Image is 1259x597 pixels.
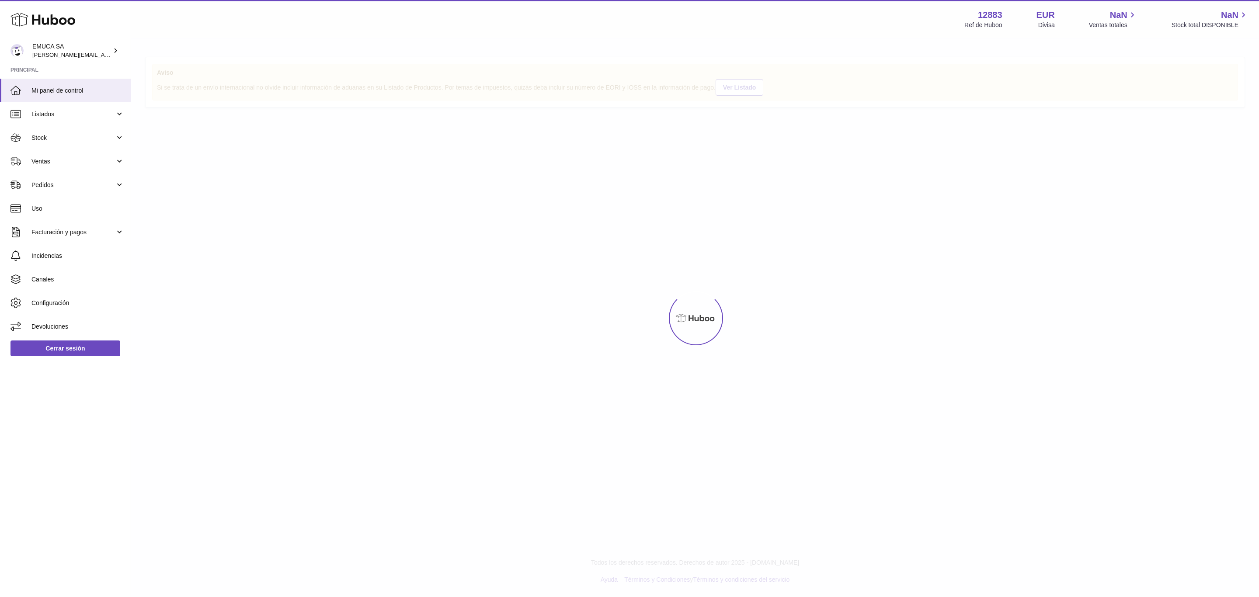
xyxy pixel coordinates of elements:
[978,9,1002,21] strong: 12883
[32,51,222,58] span: [PERSON_NAME][EMAIL_ADDRESS][PERSON_NAME][DOMAIN_NAME]
[1110,9,1127,21] span: NaN
[31,323,124,331] span: Devoluciones
[964,21,1002,29] div: Ref de Huboo
[32,42,111,59] div: EMUCA SA
[1089,21,1137,29] span: Ventas totales
[1089,9,1137,29] a: NaN Ventas totales
[1172,9,1249,29] a: NaN Stock total DISPONIBLE
[31,157,115,166] span: Ventas
[1172,21,1249,29] span: Stock total DISPONIBLE
[10,44,24,57] img: brenda.rodriguez@emuca.com
[31,228,115,236] span: Facturación y pagos
[1036,9,1055,21] strong: EUR
[10,340,120,356] a: Cerrar sesión
[31,110,115,118] span: Listados
[31,134,115,142] span: Stock
[31,275,124,284] span: Canales
[1038,21,1055,29] div: Divisa
[31,205,124,213] span: Uso
[1221,9,1238,21] span: NaN
[31,87,124,95] span: Mi panel de control
[31,181,115,189] span: Pedidos
[31,299,124,307] span: Configuración
[31,252,124,260] span: Incidencias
